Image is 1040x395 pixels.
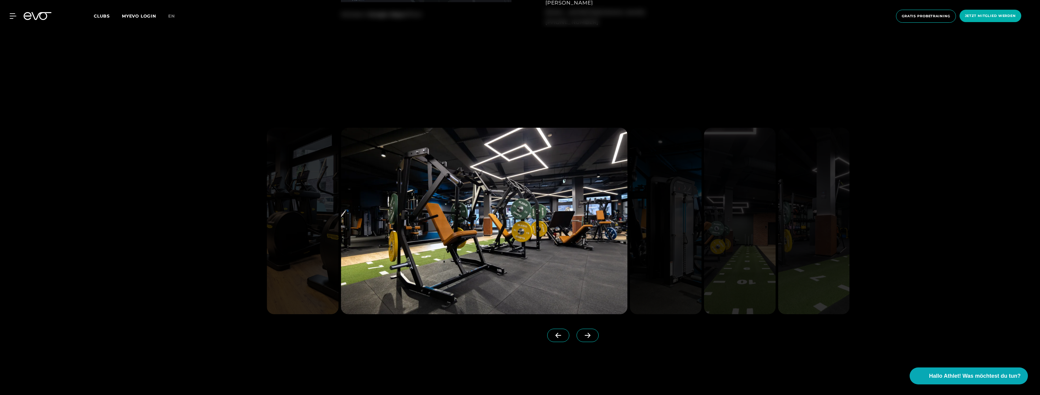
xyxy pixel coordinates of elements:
button: Hallo Athlet! Was möchtest du tun? [910,367,1028,384]
img: evofitness [778,128,850,314]
img: evofitness [267,128,338,314]
a: Clubs [94,13,122,19]
span: Jetzt Mitglied werden [965,13,1016,18]
span: Clubs [94,13,110,19]
img: evofitness [704,128,776,314]
span: Hallo Athlet! Was möchtest du tun? [929,372,1021,380]
span: Gratis Probetraining [902,14,950,19]
a: en [168,13,182,20]
img: evofitness [341,128,627,314]
a: MYEVO LOGIN [122,13,156,19]
a: Gratis Probetraining [894,10,958,23]
a: Jetzt Mitglied werden [958,10,1023,23]
img: evofitness [630,128,702,314]
span: en [168,13,175,19]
